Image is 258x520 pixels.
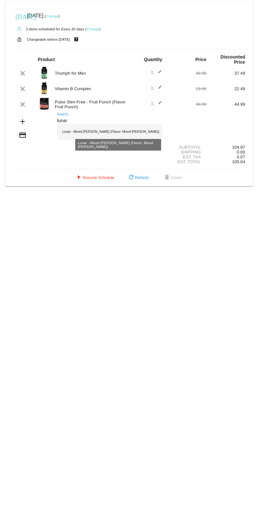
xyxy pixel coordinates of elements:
[151,70,162,75] span: 1
[19,131,26,139] mat-icon: credit_card
[163,175,182,180] span: Delete
[154,69,162,77] mat-icon: edit
[206,145,245,150] div: 104.97
[38,66,51,79] img: Image-1-Triumph_carousel-front-transp.png
[45,14,60,18] small: ( )
[38,97,51,110] img: PulseSF-20S-Fruit-Punch-Transp.png
[168,102,206,107] div: 49.99
[19,85,26,93] mat-icon: clear
[127,175,149,180] span: Refresh
[206,86,245,91] div: 22.49
[168,86,206,91] div: 29.99
[206,102,245,107] div: 44.99
[38,82,51,95] img: vitamin-b-image.png
[72,35,80,44] mat-icon: live_help
[52,86,129,91] div: Vitamin B Complex
[195,57,206,62] strong: Price
[163,174,171,182] mat-icon: delete
[52,100,129,109] div: Pulse Stim-Free - Fruit Punch (Flavor: Fruit Punch)
[158,172,187,184] button: Delete
[144,57,162,62] strong: Quantity
[232,159,245,164] span: 105.04
[13,27,84,31] small: 3 items scheduled for Every 30 days
[168,71,206,76] div: 49.99
[221,54,245,65] strong: Discounted Price
[151,85,162,90] span: 1
[151,101,162,106] span: 1
[70,172,119,184] button: Resume Schedule
[87,27,99,31] a: Change
[168,150,206,154] div: Shipping
[168,145,206,150] div: Subtotal
[38,57,55,62] strong: Product
[206,71,245,76] div: 37.49
[168,159,206,164] div: Est. Total
[154,85,162,93] mat-icon: edit
[19,101,26,108] mat-icon: clear
[15,25,23,33] mat-icon: autorenew
[122,172,154,184] button: Refresh
[46,14,58,18] a: Change
[75,175,114,180] span: Resume Schedule
[127,174,135,182] mat-icon: refresh
[237,150,245,154] span: 0.00
[57,118,162,123] input: Search...
[237,154,245,159] span: 0.07
[75,174,83,182] mat-icon: play_arrow
[15,35,23,44] mat-icon: lock_open
[52,71,129,76] div: Triumph for Men
[85,27,100,31] small: ( )
[19,118,26,125] mat-icon: add
[154,101,162,108] mat-icon: edit
[19,69,26,77] mat-icon: clear
[27,37,70,41] small: Changeable before [DATE]
[168,154,206,159] div: Est. Tax
[57,124,162,140] div: Lunar - Mixed [PERSON_NAME] (Flavor: Mixed [PERSON_NAME])
[15,12,23,20] mat-icon: [DATE]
